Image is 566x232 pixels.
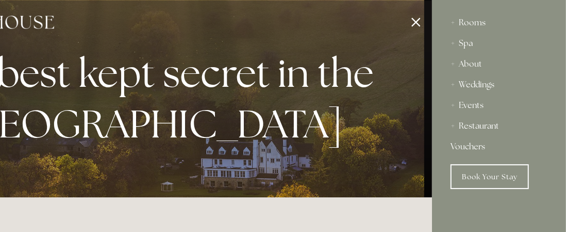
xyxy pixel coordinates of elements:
[451,12,547,33] div: Rooms
[451,54,547,74] div: About
[451,136,547,157] a: Vouchers
[451,33,547,54] div: Spa
[451,116,547,136] div: Restaurant
[451,164,529,189] a: Book Your Stay
[451,95,547,116] div: Events
[451,74,547,95] div: Weddings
